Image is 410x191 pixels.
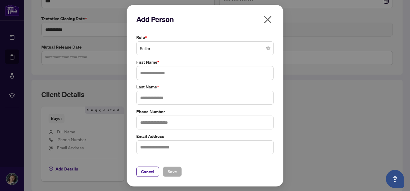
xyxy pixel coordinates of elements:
label: Phone Number [136,108,274,115]
span: close [263,15,273,24]
h2: Add Person [136,14,274,24]
span: Seller [140,43,270,54]
span: Cancel [141,167,154,176]
button: Open asap [386,170,404,188]
label: Last Name [136,84,274,90]
label: Email Address [136,133,274,139]
span: close-circle [266,46,270,50]
label: First Name [136,59,274,65]
button: Save [163,166,182,177]
label: Role [136,34,274,41]
button: Cancel [136,166,159,177]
